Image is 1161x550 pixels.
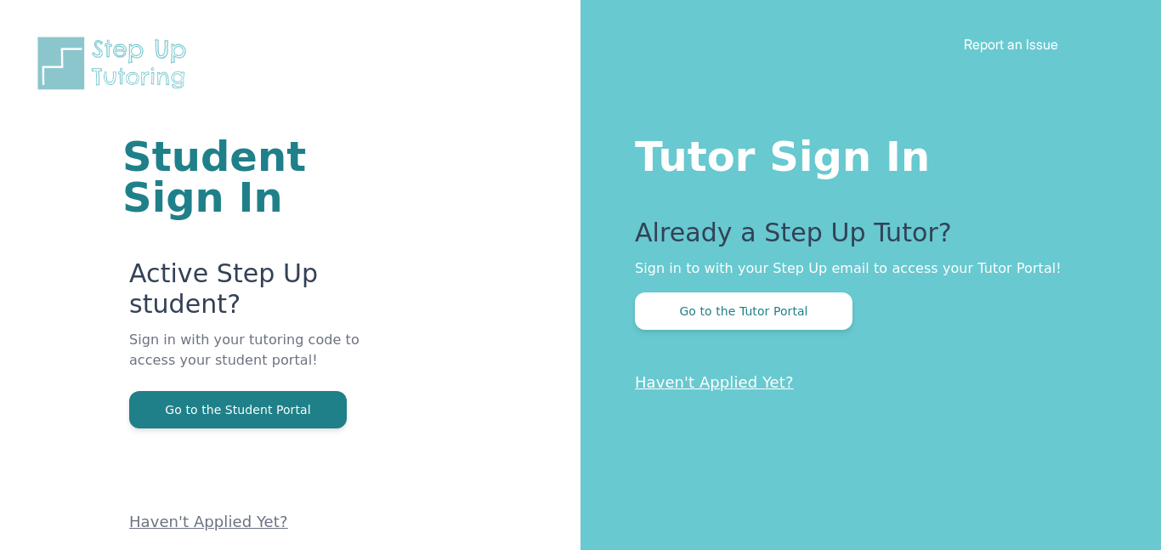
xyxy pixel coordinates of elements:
[635,258,1093,279] p: Sign in to with your Step Up email to access your Tutor Portal!
[635,373,794,391] a: Haven't Applied Yet?
[635,218,1093,258] p: Already a Step Up Tutor?
[129,401,347,417] a: Go to the Student Portal
[635,129,1093,177] h1: Tutor Sign In
[34,34,197,93] img: Step Up Tutoring horizontal logo
[129,513,288,530] a: Haven't Applied Yet?
[635,292,852,330] button: Go to the Tutor Portal
[129,330,377,391] p: Sign in with your tutoring code to access your student portal!
[122,136,377,218] h1: Student Sign In
[129,258,377,330] p: Active Step Up student?
[635,303,852,319] a: Go to the Tutor Portal
[129,391,347,428] button: Go to the Student Portal
[964,36,1058,53] a: Report an Issue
